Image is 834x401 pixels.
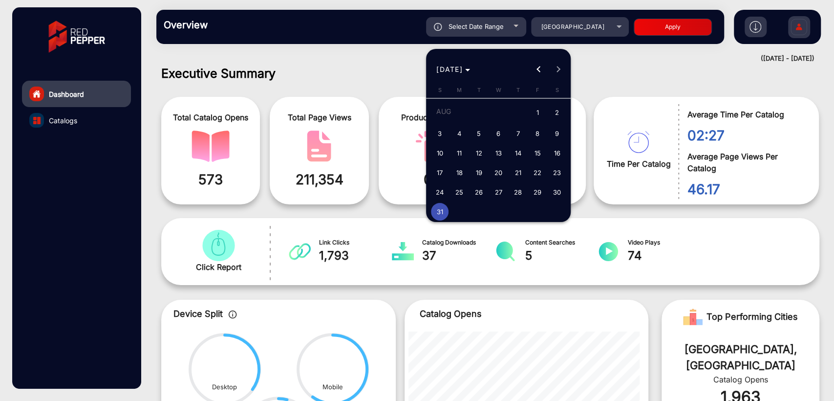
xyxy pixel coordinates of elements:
span: 22 [529,164,546,181]
button: August 10, 2025 [430,143,449,163]
button: Previous month [529,60,549,79]
span: 4 [450,125,468,142]
button: August 22, 2025 [528,163,547,182]
span: 19 [470,164,488,181]
span: 30 [548,183,566,201]
button: August 12, 2025 [469,143,489,163]
span: 20 [490,164,507,181]
button: August 30, 2025 [547,182,567,202]
button: August 19, 2025 [469,163,489,182]
span: 13 [490,144,507,162]
span: 26 [470,183,488,201]
span: 5 [470,125,488,142]
span: 14 [509,144,527,162]
span: T [516,87,519,93]
button: Choose month and year [432,61,474,78]
span: F [535,87,539,93]
span: 10 [431,144,449,162]
button: August 7, 2025 [508,124,528,143]
button: August 4, 2025 [449,124,469,143]
button: August 3, 2025 [430,124,449,143]
button: August 26, 2025 [469,182,489,202]
button: August 11, 2025 [449,143,469,163]
button: August 2, 2025 [547,102,567,124]
span: 27 [490,183,507,201]
span: 7 [509,125,527,142]
span: T [477,87,480,93]
span: 29 [529,183,546,201]
span: 1 [529,103,546,123]
span: 18 [450,164,468,181]
button: August 16, 2025 [547,143,567,163]
span: 25 [450,183,468,201]
button: August 13, 2025 [489,143,508,163]
button: August 9, 2025 [547,124,567,143]
span: [DATE] [436,65,463,73]
button: August 28, 2025 [508,182,528,202]
span: 16 [548,144,566,162]
span: 12 [470,144,488,162]
span: 3 [431,125,449,142]
span: W [495,87,501,93]
span: 2 [548,103,566,123]
span: S [438,87,441,93]
button: August 17, 2025 [430,163,449,182]
span: 23 [548,164,566,181]
button: August 21, 2025 [508,163,528,182]
button: August 23, 2025 [547,163,567,182]
span: M [457,87,462,93]
span: 21 [509,164,527,181]
button: August 5, 2025 [469,124,489,143]
button: August 1, 2025 [528,102,547,124]
span: 6 [490,125,507,142]
button: August 6, 2025 [489,124,508,143]
span: 9 [548,125,566,142]
button: August 29, 2025 [528,182,547,202]
button: August 15, 2025 [528,143,547,163]
button: August 31, 2025 [430,202,449,222]
button: August 20, 2025 [489,163,508,182]
button: August 25, 2025 [449,182,469,202]
span: 15 [529,144,546,162]
button: August 27, 2025 [489,182,508,202]
span: S [555,87,558,93]
span: 11 [450,144,468,162]
button: August 24, 2025 [430,182,449,202]
td: AUG [430,102,528,124]
span: 17 [431,164,449,181]
span: 31 [431,203,449,221]
span: 24 [431,183,449,201]
button: August 14, 2025 [508,143,528,163]
button: August 18, 2025 [449,163,469,182]
button: August 8, 2025 [528,124,547,143]
span: 8 [529,125,546,142]
span: 28 [509,183,527,201]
